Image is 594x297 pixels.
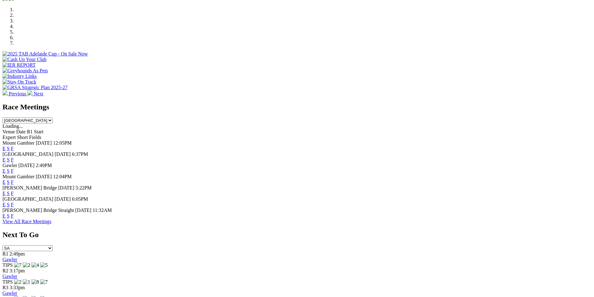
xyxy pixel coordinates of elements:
[2,219,51,224] a: View All Race Meetings
[27,91,43,96] a: Next
[75,208,91,213] span: [DATE]
[11,202,14,207] a: F
[2,279,13,285] span: TIPS
[2,140,35,146] span: Mount Gambier
[7,191,10,196] a: S
[36,140,52,146] span: [DATE]
[2,123,23,129] span: Loading...
[72,151,88,157] span: 6:37PM
[31,262,39,268] img: 4
[2,251,8,256] span: R1
[2,90,7,95] img: chevron-left-pager-white.svg
[14,262,22,268] img: 7
[2,91,27,96] a: Previous
[2,151,53,157] span: [GEOGRAPHIC_DATA]
[2,62,36,68] img: IER REPORT
[75,185,92,190] span: 5:22PM
[31,279,39,285] img: 8
[11,157,14,162] a: F
[23,279,30,285] img: 1
[7,157,10,162] a: S
[2,74,37,79] img: Industry Links
[2,129,15,134] span: Venue
[2,174,35,179] span: Mount Gambier
[10,285,25,290] span: 3:33pm
[2,79,36,85] img: Stay On Track
[2,168,6,174] a: E
[2,196,53,202] span: [GEOGRAPHIC_DATA]
[2,68,48,74] img: Greyhounds As Pets
[2,208,74,213] span: [PERSON_NAME] Bridge Straight
[18,163,35,168] span: [DATE]
[2,57,46,62] img: Cash Up Your Club
[2,180,6,185] a: E
[11,180,14,185] a: F
[2,146,6,151] a: E
[2,51,88,57] img: 2025 TAB Adelaide Cup - On Sale Now
[2,163,17,168] span: Gawler
[2,185,57,190] span: [PERSON_NAME] Bridge
[17,135,28,140] span: Short
[7,180,10,185] a: S
[23,262,30,268] img: 2
[7,168,10,174] a: S
[40,262,48,268] img: 5
[9,91,26,96] span: Previous
[7,202,10,207] a: S
[2,231,592,239] h2: Next To Go
[7,146,10,151] a: S
[55,196,71,202] span: [DATE]
[2,157,6,162] a: E
[53,174,72,179] span: 12:04PM
[55,151,71,157] span: [DATE]
[2,262,13,268] span: TIPS
[29,135,41,140] span: Fields
[93,208,112,213] span: 11:32AM
[14,279,22,285] img: 2
[36,163,52,168] span: 2:49PM
[2,85,67,90] img: GRSA Strategic Plan 2025-27
[53,140,72,146] span: 12:05PM
[10,251,25,256] span: 2:49pm
[2,257,17,262] a: Gawler
[36,174,52,179] span: [DATE]
[2,213,6,218] a: E
[11,146,14,151] a: F
[2,103,592,111] h2: Race Meetings
[2,191,6,196] a: E
[11,168,14,174] a: F
[2,290,17,296] a: Gawler
[27,129,43,134] span: R1 Start
[2,268,8,273] span: R2
[2,135,16,140] span: Expert
[7,213,10,218] a: S
[27,90,32,95] img: chevron-right-pager-white.svg
[10,268,25,273] span: 3:17pm
[11,191,14,196] a: F
[16,129,26,134] span: Date
[2,285,8,290] span: R3
[2,202,6,207] a: E
[11,213,14,218] a: F
[34,91,43,96] span: Next
[2,274,17,279] a: Gawler
[40,279,48,285] img: 7
[72,196,88,202] span: 6:05PM
[58,185,75,190] span: [DATE]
